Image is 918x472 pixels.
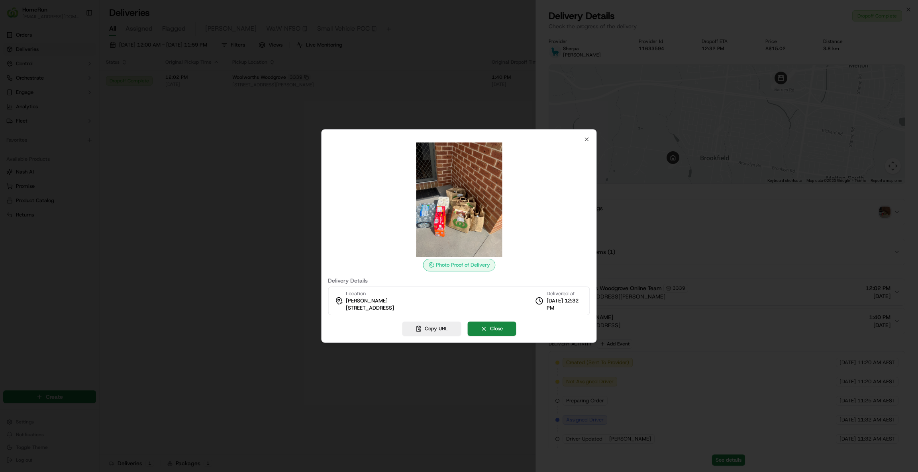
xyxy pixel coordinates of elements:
span: [STREET_ADDRESS] [346,304,394,312]
button: Copy URL [402,322,461,336]
label: Delivery Details [328,278,590,283]
span: Delivered at [547,290,583,297]
span: [DATE] 12:32 PM [547,297,583,312]
div: Photo Proof of Delivery [423,259,495,271]
button: Close [467,322,516,336]
span: [PERSON_NAME] [346,297,388,304]
span: Location [346,290,366,297]
img: photo_proof_of_delivery image [402,142,516,257]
